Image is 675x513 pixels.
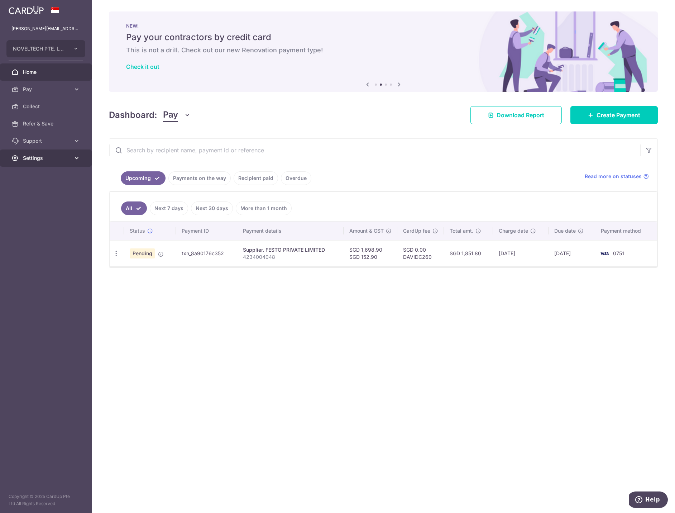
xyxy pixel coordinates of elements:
a: Download Report [470,106,562,124]
span: Due date [554,227,576,234]
div: Supplier. FESTO PRIVATE LIMITED [243,246,338,253]
th: Payment details [237,222,344,240]
td: [DATE] [493,240,549,266]
span: Pay [163,108,178,122]
span: NOVELTECH PTE. LTD. [13,45,66,52]
a: Check it out [126,63,159,70]
span: Status [130,227,145,234]
h5: Pay your contractors by credit card [126,32,641,43]
a: Overdue [281,171,311,185]
h6: This is not a drill. Check out our new Renovation payment type! [126,46,641,54]
button: NOVELTECH PTE. LTD. [6,40,85,57]
span: Home [23,68,70,76]
span: Pay [23,86,70,93]
th: Payment ID [176,222,237,240]
th: Payment method [595,222,657,240]
td: SGD 1,698.90 SGD 152.90 [344,240,397,266]
td: txn_8a90176c352 [176,240,237,266]
a: Read more on statuses [585,173,649,180]
a: Next 30 days [191,201,233,215]
span: Refer & Save [23,120,70,127]
span: 0751 [613,250,624,256]
span: Settings [23,155,70,162]
a: Recipient paid [234,171,278,185]
a: Upcoming [121,171,166,185]
span: Collect [23,103,70,110]
span: Pending [130,248,155,258]
a: All [121,201,147,215]
p: [PERSON_NAME][EMAIL_ADDRESS][PERSON_NAME][DOMAIN_NAME] [11,25,80,32]
img: Renovation banner [109,11,658,92]
input: Search by recipient name, payment id or reference [109,139,640,162]
span: Read more on statuses [585,173,642,180]
p: 4234004048 [243,253,338,261]
a: Create Payment [570,106,658,124]
span: Charge date [499,227,528,234]
span: Create Payment [597,111,640,119]
img: Bank Card [597,249,612,258]
span: Download Report [497,111,544,119]
span: Amount & GST [349,227,384,234]
a: More than 1 month [236,201,292,215]
a: Payments on the way [168,171,231,185]
a: Next 7 days [150,201,188,215]
img: CardUp [9,6,44,14]
button: Pay [163,108,191,122]
td: SGD 1,851.80 [444,240,493,266]
p: NEW! [126,23,641,29]
td: SGD 0.00 DAVIDC260 [397,240,444,266]
span: CardUp fee [403,227,430,234]
iframe: Opens a widget where you can find more information [629,491,668,509]
span: Support [23,137,70,144]
span: Total amt. [450,227,473,234]
h4: Dashboard: [109,109,157,122]
td: [DATE] [549,240,595,266]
